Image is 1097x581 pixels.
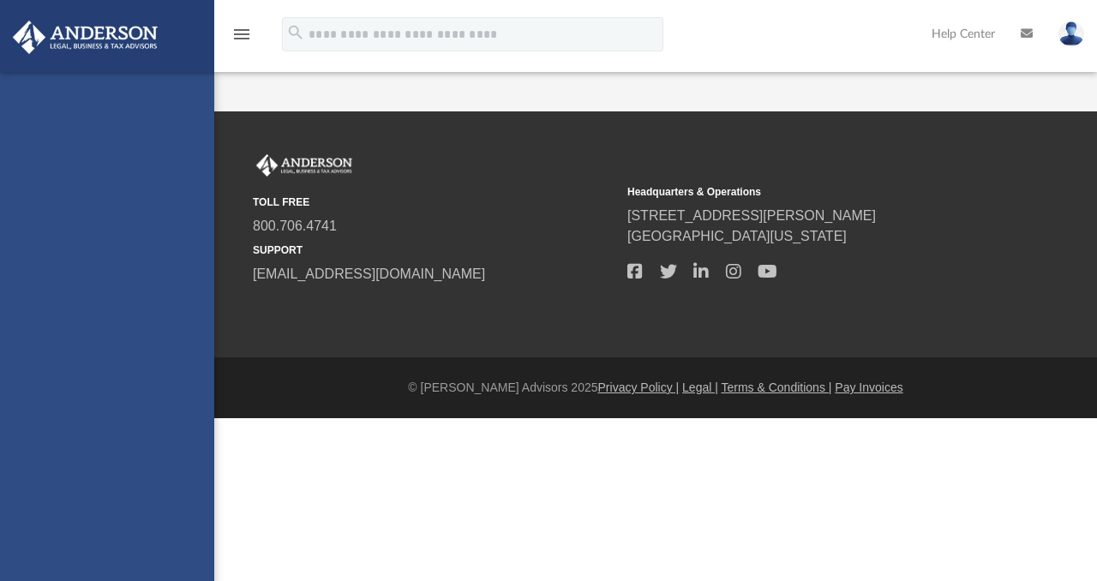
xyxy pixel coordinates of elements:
[231,24,252,45] i: menu
[598,380,680,394] a: Privacy Policy |
[1058,21,1084,46] img: User Pic
[231,33,252,45] a: menu
[253,243,615,258] small: SUPPORT
[682,380,718,394] a: Legal |
[627,208,876,223] a: [STREET_ADDRESS][PERSON_NAME]
[286,23,305,42] i: search
[253,154,356,177] img: Anderson Advisors Platinum Portal
[627,184,990,200] small: Headquarters & Operations
[214,379,1097,397] div: © [PERSON_NAME] Advisors 2025
[8,21,163,54] img: Anderson Advisors Platinum Portal
[835,380,902,394] a: Pay Invoices
[253,219,337,233] a: 800.706.4741
[253,195,615,210] small: TOLL FREE
[253,267,485,281] a: [EMAIL_ADDRESS][DOMAIN_NAME]
[627,229,847,243] a: [GEOGRAPHIC_DATA][US_STATE]
[722,380,832,394] a: Terms & Conditions |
